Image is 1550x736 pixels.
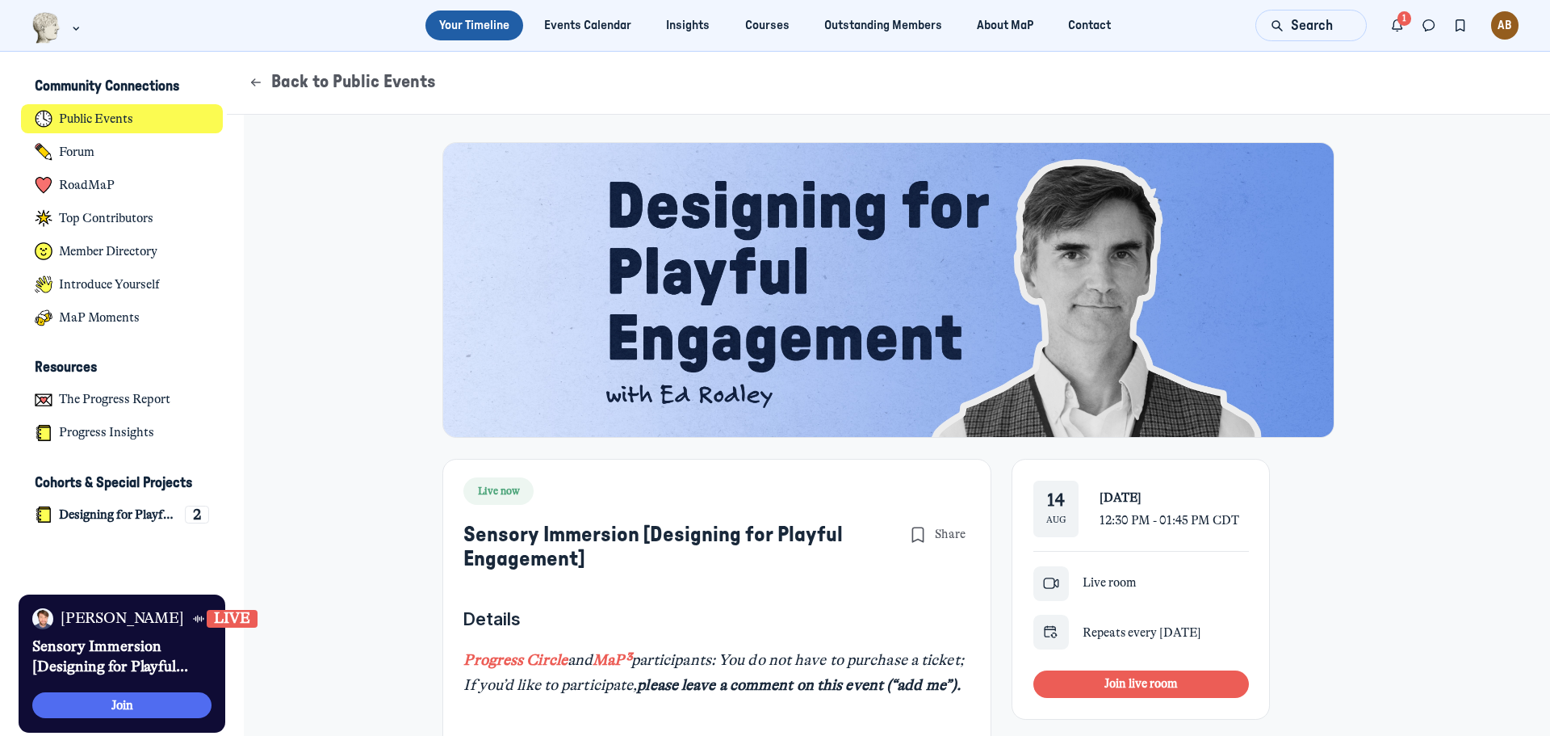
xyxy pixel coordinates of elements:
span: 12:30 PM - 01:45 PM CDT [1100,513,1239,528]
h4: MaP Moments [59,310,140,326]
button: ResourcesCollapse space [21,354,224,382]
button: Community ConnectionsCollapse space [21,73,224,101]
a: Member Directory [21,237,224,267]
button: Bookmarks [1444,10,1476,41]
a: Insights [652,11,724,40]
a: Outstanding Members [810,11,956,40]
p: Sensory Immersion [Designing for Playful Engagement] [32,637,211,679]
h4: Public Events [59,111,133,127]
img: Museums as Progress logo [31,12,61,44]
a: Progress Circle [463,651,568,669]
em: please leave a comment on this event (“add me”). [637,676,961,694]
h4: Designing for Playful Engagement [59,507,178,523]
a: Top Contributors [21,204,224,233]
span: Live now [478,484,520,498]
a: RoadMaP [21,170,224,200]
h3: Cohorts & Special Projects [35,474,192,492]
button: Museums as Progress logo [31,11,84,45]
a: Progress Insights [21,418,224,448]
span: Share [935,526,966,544]
a: Courses [731,11,803,40]
h4: Forum [59,145,94,160]
span: Join live room [1104,676,1178,691]
span: Live [214,613,250,624]
em: and [568,651,593,669]
button: Cohorts & Special ProjectsCollapse space [21,469,224,497]
span: Repeats every [DATE] [1083,625,1201,640]
p: [PERSON_NAME] [61,610,184,628]
a: MaP Moments [21,303,224,333]
button: Join live room [1033,671,1248,698]
span: Live room [1083,574,1137,592]
button: User menu options [1491,11,1519,40]
h4: Progress Insights [59,425,154,440]
a: Public Events [21,104,224,134]
div: 2 [185,506,209,524]
div: AB [1491,11,1519,40]
div: Aug [1046,513,1066,527]
h4: Member Directory [59,244,157,259]
a: About MaP [963,11,1048,40]
a: Designing for Playful Engagement2 [21,500,224,530]
h3: Community Connections [35,78,179,95]
h4: The Progress Report [59,392,170,407]
h3: Resources [35,359,97,376]
button: Join [32,692,211,719]
button: Direct messages [1414,10,1445,41]
a: Forum [21,137,224,167]
h4: Top Contributors [59,211,153,226]
button: Notifications [1382,10,1414,41]
a: MaP³ [593,651,630,669]
h5: Details [463,607,969,631]
a: Your Timeline [425,11,524,40]
em: participants: You do not have to purchase a ticket; If you’d like to participate, [463,651,963,693]
h1: Sensory Immersion [Designing for Playful Engagement] [463,523,905,571]
a: The Progress Report [21,385,224,414]
button: Search [1255,10,1367,41]
header: Page Header [227,52,1550,115]
h4: RoadMaP [59,178,115,193]
a: Events Calendar [530,11,646,40]
a: Introduce Yourself [21,270,224,300]
a: Contact [1054,11,1125,40]
button: Bookmarks [906,523,930,547]
span: [DATE] [1100,490,1142,505]
div: 14 [1047,490,1065,511]
button: Back to Public Events [248,70,436,95]
button: Share [932,523,970,547]
h4: Introduce Yourself [59,277,160,292]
